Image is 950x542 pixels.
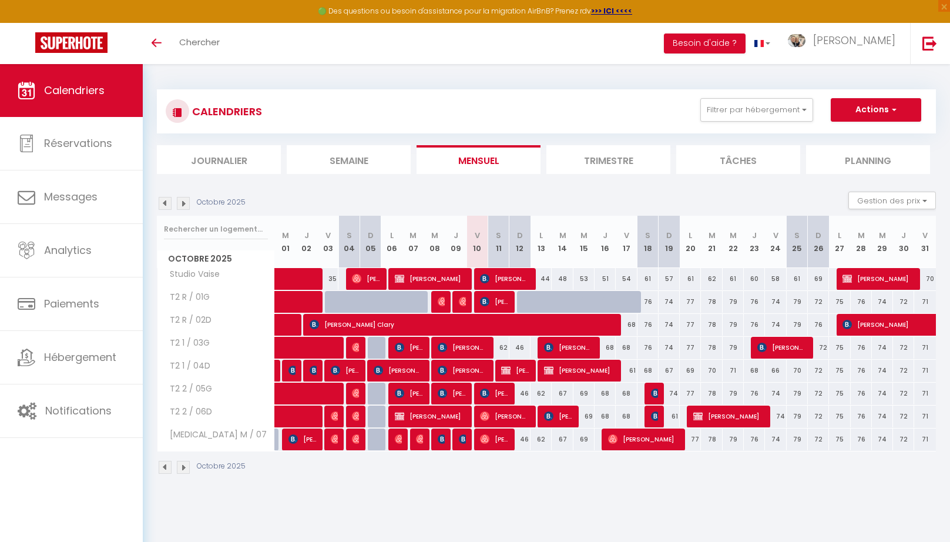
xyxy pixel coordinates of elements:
[417,145,541,174] li: Mensuel
[744,268,765,290] div: 60
[552,268,573,290] div: 48
[197,461,246,472] p: Octobre 2025
[680,216,701,268] th: 20
[317,216,338,268] th: 03
[765,429,786,450] div: 74
[851,216,872,268] th: 28
[438,359,487,382] span: [PERSON_NAME]
[914,360,936,382] div: 71
[44,296,99,311] span: Paiements
[438,336,487,359] span: [PERSON_NAME]
[893,337,914,359] div: 72
[275,360,281,382] a: [PERSON_NAME]
[851,291,872,313] div: 76
[700,98,813,122] button: Filtrer par hébergement
[509,337,531,359] div: 46
[310,359,317,382] span: [PERSON_NAME]
[808,383,829,404] div: 72
[395,405,465,427] span: [PERSON_NAME]
[637,314,659,336] div: 76
[431,230,438,241] abbr: M
[701,291,722,313] div: 78
[559,230,566,241] abbr: M
[788,34,805,48] img: ...
[723,360,744,382] div: 71
[159,291,213,304] span: T2 R / 01G
[438,382,466,404] span: [PERSON_NAME]
[666,230,672,241] abbr: D
[808,360,829,382] div: 72
[637,268,659,290] div: 61
[806,145,930,174] li: Planning
[616,314,637,336] div: 68
[744,216,765,268] th: 23
[616,337,637,359] div: 68
[645,230,650,241] abbr: S
[390,230,394,241] abbr: L
[893,291,914,313] div: 72
[765,216,786,268] th: 24
[44,189,98,204] span: Messages
[914,406,936,427] div: 71
[808,291,829,313] div: 72
[808,216,829,268] th: 26
[480,290,508,313] span: [PERSON_NAME]
[44,83,105,98] span: Calendriers
[395,428,402,450] span: [PERSON_NAME]
[872,406,893,427] div: 74
[416,428,423,450] span: [PERSON_NAME]
[723,314,744,336] div: 79
[787,216,808,268] th: 25
[659,314,680,336] div: 74
[591,6,632,16] strong: >>> ICI <<<<
[509,383,531,404] div: 46
[424,216,445,268] th: 08
[488,216,509,268] th: 11
[395,336,423,359] span: [PERSON_NAME]
[331,428,338,450] span: [PERSON_NAME]
[765,291,786,313] div: 74
[539,230,543,241] abbr: L
[595,383,616,404] div: 68
[352,405,359,427] span: [PERSON_NAME]
[901,230,906,241] abbr: J
[851,337,872,359] div: 76
[352,336,359,359] span: [PERSON_NAME]
[45,403,112,418] span: Notifications
[701,383,722,404] div: 78
[44,136,112,150] span: Réservations
[773,230,778,241] abbr: V
[603,230,607,241] abbr: J
[787,383,808,404] div: 79
[893,429,914,450] div: 72
[310,313,613,336] span: [PERSON_NAME] Clary
[496,230,501,241] abbr: S
[829,360,850,382] div: 75
[170,23,229,64] a: Chercher
[338,216,360,268] th: 04
[287,145,411,174] li: Semaine
[352,382,359,404] span: [PERSON_NAME] [PERSON_NAME]
[787,291,808,313] div: 79
[531,268,552,290] div: 44
[616,216,637,268] th: 17
[197,197,246,208] p: Octobre 2025
[787,406,808,427] div: 79
[914,216,936,268] th: 31
[595,337,616,359] div: 68
[374,359,423,382] span: [PERSON_NAME]
[872,337,893,359] div: 74
[189,98,262,125] h3: CALENDRIERS
[573,429,595,450] div: 69
[922,230,928,241] abbr: V
[848,192,936,209] button: Gestion des prix
[659,216,680,268] th: 19
[851,429,872,450] div: 76
[752,230,757,241] abbr: J
[501,359,529,382] span: [PERSON_NAME]
[325,230,331,241] abbr: V
[275,216,296,268] th: 01
[288,359,296,382] span: [PERSON_NAME]
[680,337,701,359] div: 77
[914,291,936,313] div: 71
